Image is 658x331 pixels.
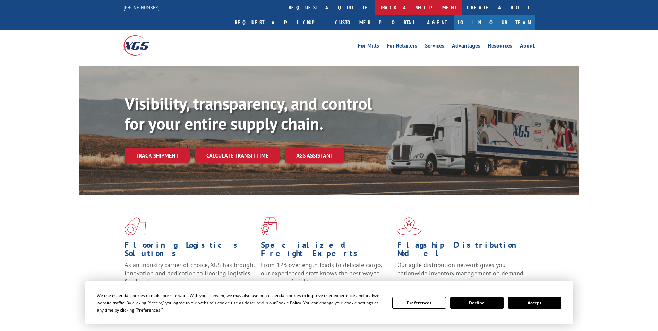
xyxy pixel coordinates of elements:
b: Visibility, transparency, and control for your entire supply chain. [125,93,372,134]
a: Resources [488,43,512,51]
a: Request a pickup [230,15,330,30]
a: Customer Portal [330,15,420,30]
h1: Flagship Distribution Model [397,241,528,261]
a: Advantages [452,43,480,51]
button: Preferences [392,297,446,309]
a: For Retailers [387,43,417,51]
a: [PHONE_NUMBER] [123,4,160,11]
a: Agent [420,15,454,30]
img: xgs-icon-focused-on-flooring-red [261,217,277,235]
a: Track shipment [125,148,190,163]
a: Services [425,43,444,51]
p: From 123 overlength loads to delicate cargo, our experienced staff knows the best way to move you... [261,261,392,292]
span: Preferences [137,307,160,313]
div: Cookie Consent Prompt [85,281,573,324]
img: xgs-icon-total-supply-chain-intelligence-red [125,217,146,235]
button: Accept [508,297,561,309]
a: For Mills [358,43,379,51]
img: xgs-icon-flagship-distribution-model-red [397,217,421,235]
span: Cookie Policy [276,300,301,306]
a: XGS ASSISTANT [285,148,344,163]
h1: Flooring Logistics Solutions [125,241,256,261]
a: Join Our Team [454,15,535,30]
h1: Specialized Freight Experts [261,241,392,261]
span: As an industry carrier of choice, XGS has brought innovation and dedication to flooring logistics... [125,261,255,286]
a: About [520,43,535,51]
button: Decline [450,297,504,309]
span: Our agile distribution network gives you nationwide inventory management on demand. [397,261,525,277]
div: We use essential cookies to make our site work. With your consent, we may also use non-essential ... [97,292,384,314]
a: Calculate transit time [195,148,280,163]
